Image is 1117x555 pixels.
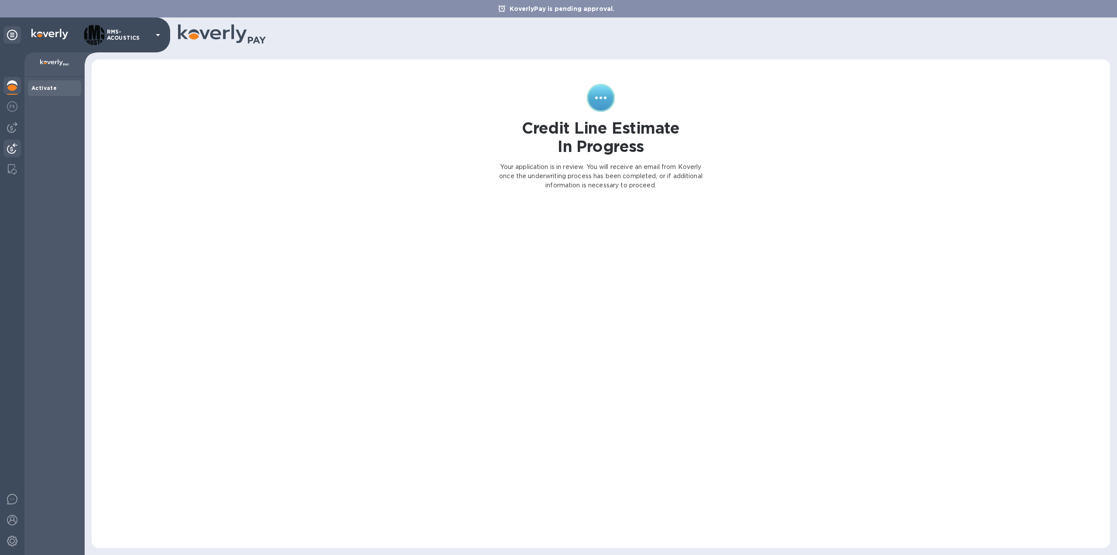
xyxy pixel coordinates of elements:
b: Activate [31,85,57,91]
p: Your application is in review. You will receive an email from Koverly once the underwriting proce... [498,162,704,190]
p: KoverlyPay is pending approval. [505,4,619,13]
img: Foreign exchange [7,101,17,112]
div: Unpin categories [3,26,21,44]
img: Logo [31,29,68,39]
p: RMS-ACOUSTICS [107,29,151,41]
h1: Credit Line Estimate In Progress [522,119,680,155]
